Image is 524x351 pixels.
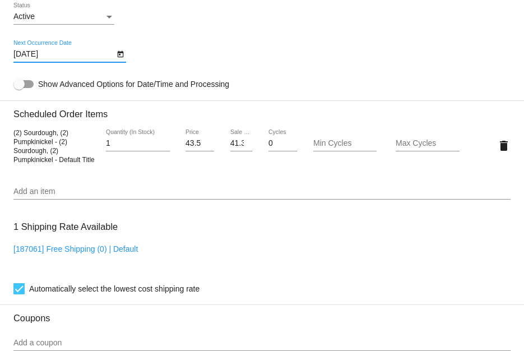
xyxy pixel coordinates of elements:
h3: 1 Shipping Rate Available [13,215,118,239]
input: Price [186,139,214,148]
span: Active [13,12,35,21]
span: Show Advanced Options for Date/Time and Processing [38,78,229,90]
mat-select: Status [13,12,114,21]
span: (2) Sourdough, (2) Pumpkinickel - (2) Sourdough, (2) Pumpkinickel - Default Title [13,129,95,164]
input: Add an item [13,187,511,196]
span: Automatically select the lowest cost shipping rate [29,282,200,295]
a: [187061] Free Shipping (0) | Default [13,244,138,253]
input: Min Cycles [313,139,377,148]
input: Sale Price [230,139,253,148]
input: Add a coupon [13,339,511,348]
input: Next Occurrence Date [13,50,114,59]
mat-icon: delete [497,139,511,153]
h3: Scheduled Order Items [13,100,511,119]
h3: Coupons [13,304,511,324]
input: Max Cycles [396,139,460,148]
button: Open calendar [114,48,126,59]
input: Cycles [268,139,297,148]
input: Quantity (In Stock) [106,139,170,148]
